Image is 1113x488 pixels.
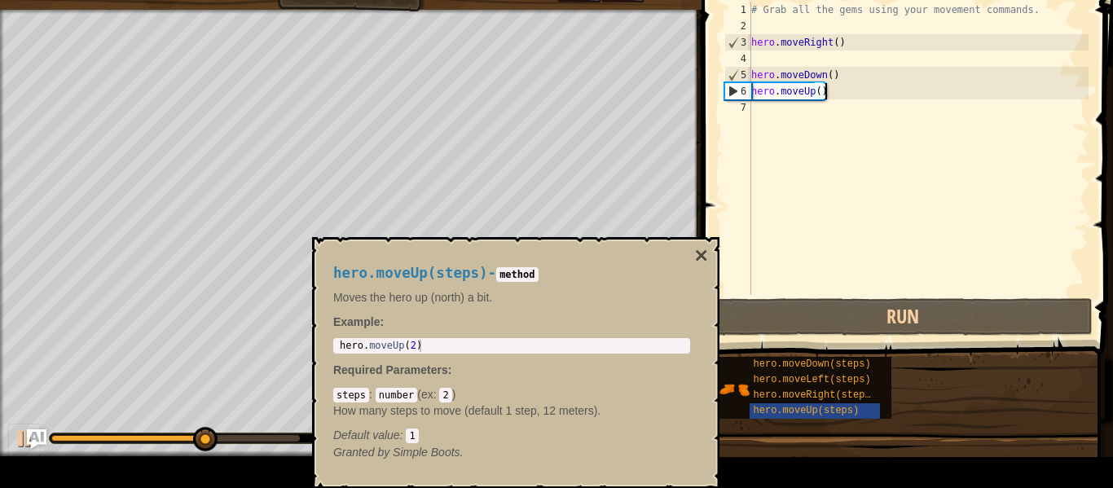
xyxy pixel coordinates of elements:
span: Example [333,315,381,328]
code: 1 [406,429,418,443]
span: hero.moveUp(steps) [754,405,860,416]
div: 7 [724,99,751,116]
div: 2 [724,18,751,34]
button: Ask AI [27,429,46,449]
span: : [433,388,440,401]
span: : [448,363,452,376]
span: : [369,388,376,401]
button: Run [713,298,1093,336]
code: method [496,267,538,282]
div: 5 [725,67,751,83]
button: Ctrl + P: Play [8,424,41,457]
code: 2 [439,388,451,402]
code: number [376,388,417,402]
span: hero.moveDown(steps) [754,358,871,370]
div: 1 [724,2,751,18]
em: Simple Boots. [333,446,464,459]
span: hero.moveRight(steps) [754,389,877,401]
p: Moves the hero up (north) a bit. [333,289,690,306]
div: 3 [725,34,751,51]
div: 6 [725,83,751,99]
span: hero.moveUp(steps) [333,265,488,281]
span: : [400,429,407,442]
h4: - [333,266,690,281]
button: × [695,244,708,267]
img: portrait.png [719,374,750,405]
span: Required Parameters [333,363,448,376]
span: Granted by [333,446,393,459]
div: 4 [724,51,751,67]
div: ( ) [333,386,690,443]
p: How many steps to move (default 1 step, 12 meters). [333,402,690,419]
span: Default value [333,429,400,442]
span: ex [421,388,433,401]
strong: : [333,315,384,328]
code: steps [333,388,369,402]
span: hero.moveLeft(steps) [754,374,871,385]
